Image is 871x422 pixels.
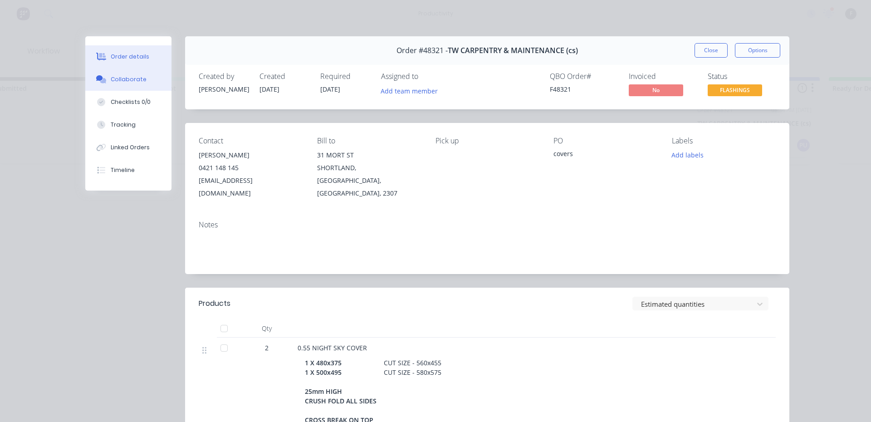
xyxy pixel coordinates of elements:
div: Qty [240,319,294,338]
div: Bill to [317,137,421,145]
div: Labels [672,137,776,145]
button: Close [695,43,728,58]
div: Assigned to [381,72,472,81]
button: Add labels [667,149,709,161]
span: TW CARPENTRY & MAINTENANCE (cs) [448,46,578,55]
button: Add team member [381,84,443,97]
button: Checklists 0/0 [85,91,171,113]
div: PO [553,137,657,145]
span: 0.55 NIGHT SKY COVER [298,343,367,352]
div: 31 MORT ST [317,149,421,162]
div: Created [259,72,309,81]
div: Contact [199,137,303,145]
button: Add team member [376,84,443,97]
div: QBO Order # [550,72,618,81]
span: [DATE] [259,85,279,93]
div: Notes [199,221,776,229]
div: Tracking [111,121,136,129]
button: Order details [85,45,171,68]
div: Created by [199,72,249,81]
span: No [629,84,683,96]
div: Order details [111,53,149,61]
div: Checklists 0/0 [111,98,151,106]
div: 0421 148 145 [199,162,303,174]
button: Tracking [85,113,171,136]
div: CUT SIZE - 560x455 CUT SIZE - 580x575 [380,356,445,379]
div: Invoiced [629,72,697,81]
div: Collaborate [111,75,147,83]
span: Order #48321 - [396,46,448,55]
button: Options [735,43,780,58]
span: 2 [265,343,269,353]
div: 31 MORT STSHORTLAND, [GEOGRAPHIC_DATA], [GEOGRAPHIC_DATA], 2307 [317,149,421,200]
div: [PERSON_NAME] [199,149,303,162]
button: Timeline [85,159,171,182]
div: [EMAIL_ADDRESS][DOMAIN_NAME] [199,174,303,200]
div: SHORTLAND, [GEOGRAPHIC_DATA], [GEOGRAPHIC_DATA], 2307 [317,162,421,200]
div: Products [199,298,230,309]
div: F48321 [550,84,618,94]
div: [PERSON_NAME] [199,84,249,94]
button: Collaborate [85,68,171,91]
div: covers [553,149,657,162]
div: Status [708,72,776,81]
div: Linked Orders [111,143,150,152]
div: [PERSON_NAME]0421 148 145[EMAIL_ADDRESS][DOMAIN_NAME] [199,149,303,200]
div: Timeline [111,166,135,174]
span: [DATE] [320,85,340,93]
button: Linked Orders [85,136,171,159]
div: Required [320,72,370,81]
span: FLASHINGS [708,84,762,96]
button: FLASHINGS [708,84,762,98]
div: Pick up [435,137,539,145]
